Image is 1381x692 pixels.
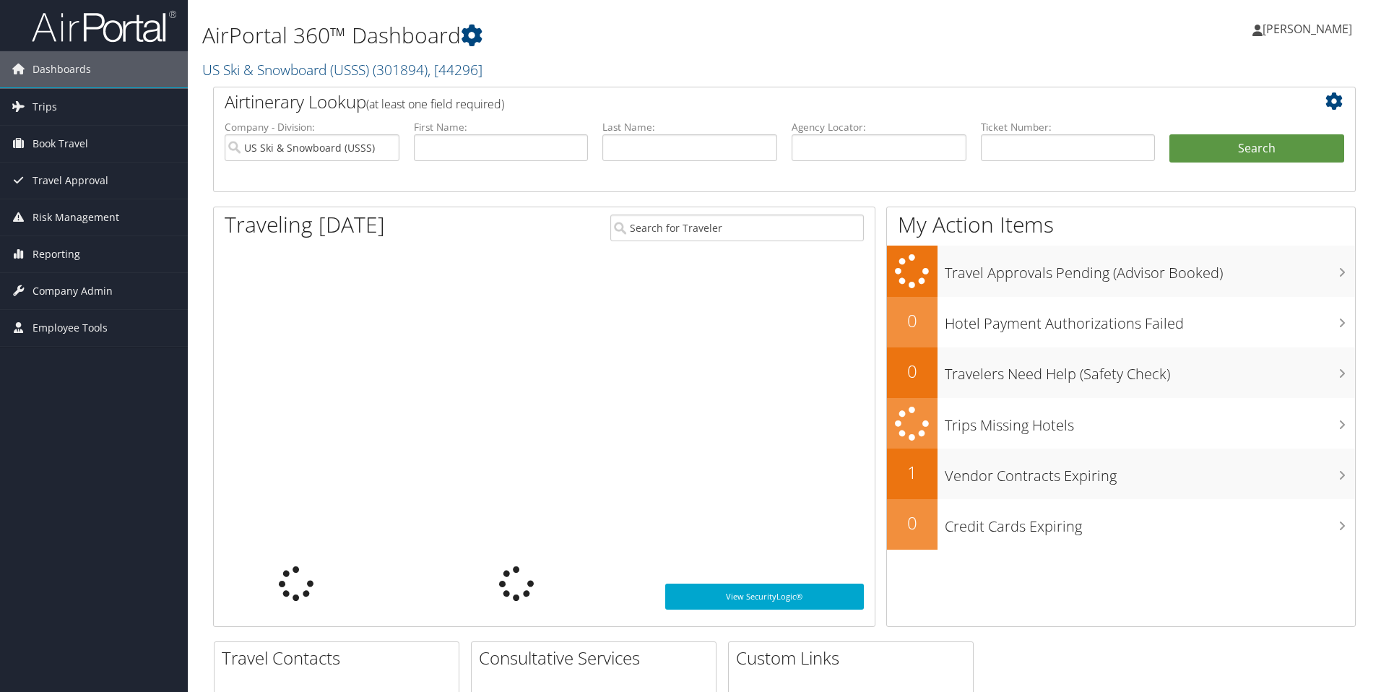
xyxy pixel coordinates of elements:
[887,347,1355,398] a: 0Travelers Need Help (Safety Check)
[887,511,938,535] h2: 0
[33,273,113,309] span: Company Admin
[33,51,91,87] span: Dashboards
[414,120,589,134] label: First Name:
[225,209,385,240] h1: Traveling [DATE]
[202,20,979,51] h1: AirPortal 360™ Dashboard
[33,89,57,125] span: Trips
[602,120,777,134] label: Last Name:
[33,126,88,162] span: Book Travel
[33,310,108,346] span: Employee Tools
[887,460,938,485] h2: 1
[887,449,1355,499] a: 1Vendor Contracts Expiring
[792,120,966,134] label: Agency Locator:
[945,408,1355,436] h3: Trips Missing Hotels
[202,60,482,79] a: US Ski & Snowboard (USSS)
[225,90,1249,114] h2: Airtinerary Lookup
[1169,134,1344,163] button: Search
[1252,7,1367,51] a: [PERSON_NAME]
[366,96,504,112] span: (at least one field required)
[945,306,1355,334] h3: Hotel Payment Authorizations Failed
[225,120,399,134] label: Company - Division:
[222,646,459,670] h2: Travel Contacts
[945,357,1355,384] h3: Travelers Need Help (Safety Check)
[981,120,1156,134] label: Ticket Number:
[887,246,1355,297] a: Travel Approvals Pending (Advisor Booked)
[479,646,716,670] h2: Consultative Services
[32,9,176,43] img: airportal-logo.png
[945,256,1355,283] h3: Travel Approvals Pending (Advisor Booked)
[33,163,108,199] span: Travel Approval
[665,584,864,610] a: View SecurityLogic®
[428,60,482,79] span: , [ 44296 ]
[887,398,1355,449] a: Trips Missing Hotels
[887,308,938,333] h2: 0
[887,209,1355,240] h1: My Action Items
[887,359,938,384] h2: 0
[736,646,973,670] h2: Custom Links
[945,459,1355,486] h3: Vendor Contracts Expiring
[33,236,80,272] span: Reporting
[373,60,428,79] span: ( 301894 )
[945,509,1355,537] h3: Credit Cards Expiring
[1263,21,1352,37] span: [PERSON_NAME]
[33,199,119,235] span: Risk Management
[887,499,1355,550] a: 0Credit Cards Expiring
[887,297,1355,347] a: 0Hotel Payment Authorizations Failed
[610,215,864,241] input: Search for Traveler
